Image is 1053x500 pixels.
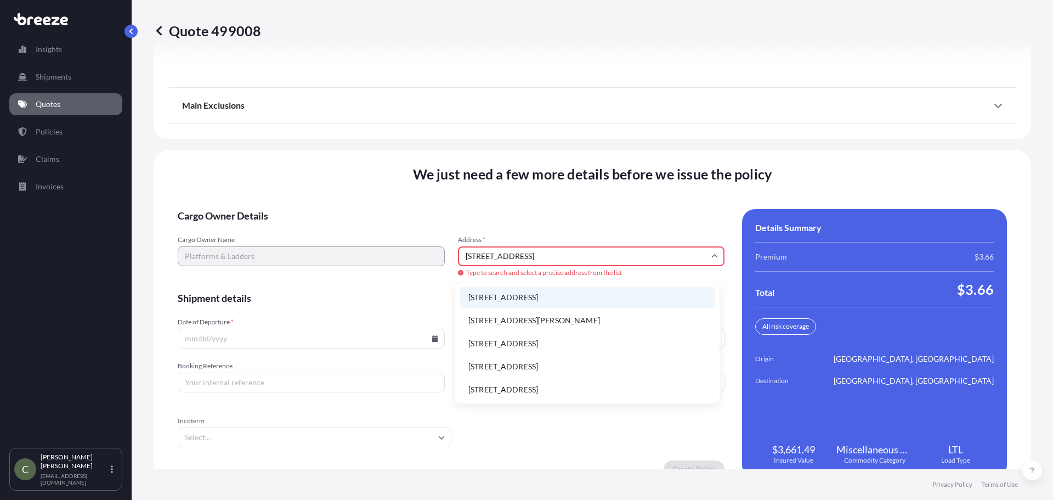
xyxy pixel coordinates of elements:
[9,38,122,60] a: Insights
[178,373,445,392] input: Your internal reference
[672,464,716,475] p: Create Policy
[178,291,724,305] span: Shipment details
[755,251,787,262] span: Premium
[755,222,822,233] span: Details Summary
[36,154,59,165] p: Claims
[9,66,122,88] a: Shipments
[22,464,29,475] span: C
[178,417,451,425] span: Incoterm
[413,165,772,183] span: We just need a few more details before we issue the policy
[664,460,724,478] button: Create Policy
[836,443,913,456] span: Miscellaneous Products of Base Metal
[9,176,122,198] a: Invoices
[41,453,109,470] p: [PERSON_NAME] [PERSON_NAME]
[36,44,62,55] p: Insights
[844,456,905,465] span: Commodity Category
[178,235,445,244] span: Cargo Owner Name
[9,93,122,115] a: Quotes
[41,473,109,486] p: [EMAIL_ADDRESS][DOMAIN_NAME]
[178,362,445,370] span: Booking Reference
[458,246,725,266] input: Cargo owner address
[772,443,815,456] span: $3,661.49
[9,121,122,143] a: Policies
[460,287,715,308] li: [STREET_ADDRESS]
[981,480,1018,489] a: Terms of Use
[178,428,451,447] input: Select...
[460,379,715,400] li: [STREET_ADDRESS]
[182,92,1003,119] div: Main Exclusions
[9,148,122,170] a: Claims
[458,235,725,244] span: Address
[178,329,445,349] input: mm/dd/yyyy
[460,310,715,331] li: [STREET_ADDRESS][PERSON_NAME]
[834,353,994,364] span: [GEOGRAPHIC_DATA], [GEOGRAPHIC_DATA]
[460,333,715,354] li: [STREET_ADDRESS]
[834,375,994,386] span: [GEOGRAPHIC_DATA], [GEOGRAPHIC_DATA]
[36,126,63,137] p: Policies
[178,318,445,327] span: Date of Departure
[178,209,724,222] span: Cargo Owner Details
[458,268,725,277] span: Type to search and select a precise address from the list
[932,480,972,489] a: Privacy Policy
[154,22,261,40] p: Quote 499008
[755,375,817,386] span: Destination
[948,443,963,456] span: LTL
[460,356,715,377] li: [STREET_ADDRESS]
[755,318,816,335] div: All risk coverage
[36,99,60,110] p: Quotes
[774,456,813,465] span: Insured Value
[755,353,817,364] span: Origin
[941,456,970,465] span: Load Type
[36,181,64,192] p: Invoices
[36,71,71,82] p: Shipments
[957,280,994,298] span: $3.66
[182,100,245,111] span: Main Exclusions
[755,287,774,298] span: Total
[975,251,994,262] span: $3.66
